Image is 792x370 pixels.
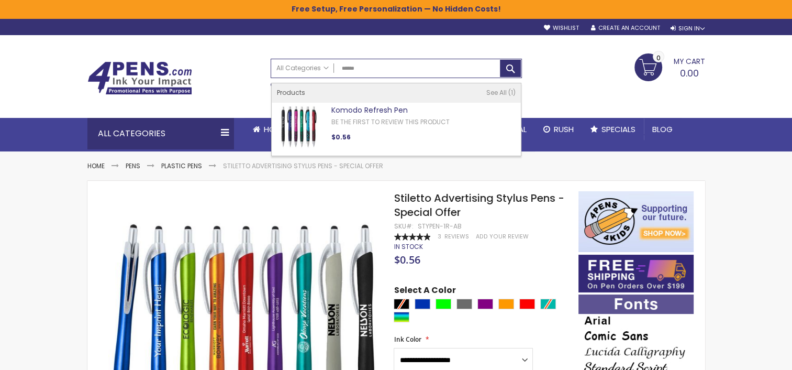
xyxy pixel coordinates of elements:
[444,233,468,241] span: Reviews
[394,243,422,251] div: Availability
[456,299,472,309] div: Grey
[554,124,574,135] span: Rush
[652,124,673,135] span: Blog
[87,161,105,170] a: Home
[590,24,660,32] a: Create an Account
[331,133,351,142] span: $0.56
[87,61,192,95] img: 4Pens Custom Pens and Promotional Products
[670,25,705,32] div: Sign In
[498,299,514,309] div: Orange
[634,53,705,80] a: 0.00 0
[264,124,285,135] span: Home
[331,105,408,115] a: Komodo Refresh Pen
[656,53,661,63] span: 0
[475,233,528,241] a: Add Your Review
[87,118,234,149] div: All Categories
[394,222,413,231] strong: SKU
[508,88,516,97] span: 1
[535,118,582,141] a: Rush
[223,162,383,170] li: Stiletto Advertising Stylus Pens - Special Offer
[644,118,681,141] a: Blog
[486,88,507,97] span: See All
[331,117,450,126] a: Be the first to review this product
[582,118,644,141] a: Specials
[601,124,635,135] span: Specials
[543,24,578,32] a: Wishlist
[437,233,470,241] a: 3 Reviews
[437,233,441,241] span: 3
[486,89,516,97] a: See All 1
[434,78,522,99] div: Free shipping on pen orders over $199
[519,299,535,309] div: Red
[244,118,294,141] a: Home
[477,299,493,309] div: Purple
[394,335,421,344] span: Ink Color
[271,59,334,77] a: All Categories
[277,105,320,148] img: Komodo Refresh Pen
[578,255,694,292] img: Free shipping on orders over $199
[394,285,455,299] span: Select A Color
[394,191,564,220] span: Stiletto Advertising Stylus Pens - Special Offer
[436,299,451,309] div: Lime Green
[394,233,430,241] div: 100%
[276,64,329,72] span: All Categories
[394,242,422,251] span: In stock
[415,299,430,309] div: Blue
[394,253,420,267] span: $0.56
[126,161,140,170] a: Pens
[417,222,461,231] div: STYPEN-1R-AB
[394,312,409,322] div: Assorted
[578,191,694,252] img: 4pens 4 kids
[680,67,699,80] span: 0.00
[277,88,305,97] span: Products
[161,161,202,170] a: Plastic Pens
